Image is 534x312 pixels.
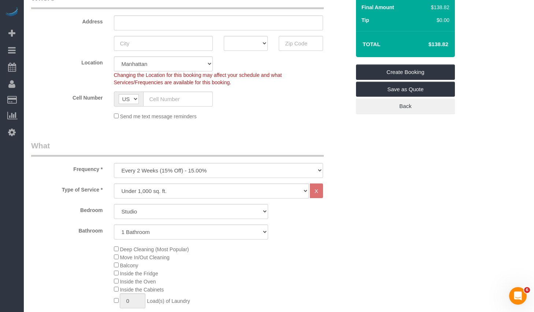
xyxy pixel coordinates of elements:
span: Inside the Cabinets [120,287,164,293]
span: Inside the Fridge [120,271,158,276]
strong: Total [363,41,381,47]
div: $138.82 [428,4,450,11]
span: Inside the Oven [120,279,156,285]
label: Bedroom [26,204,108,214]
label: Location [26,56,108,66]
input: Cell Number [143,92,213,107]
label: Cell Number [26,92,108,101]
input: City [114,36,213,51]
label: Tip [361,16,369,24]
span: Move In/Out Cleaning [120,255,169,260]
label: Frequency * [26,163,108,173]
h4: $138.82 [407,41,448,48]
a: Create Booking [356,64,455,80]
div: $0.00 [428,16,450,24]
a: Back [356,99,455,114]
label: Address [26,15,108,25]
span: Balcony [120,263,138,268]
span: Deep Cleaning (Most Popular) [120,246,189,252]
span: 6 [524,287,530,293]
img: Automaid Logo [4,7,19,18]
label: Bathroom [26,224,108,234]
iframe: Intercom live chat [509,287,527,305]
input: Zip Code [279,36,323,51]
span: Changing the Location for this booking may affect your schedule and what Services/Frequencies are... [114,72,282,85]
span: Send me text message reminders [120,114,196,119]
label: Type of Service * [26,183,108,193]
a: Save as Quote [356,82,455,97]
legend: What [31,140,324,157]
span: Load(s) of Laundry [147,298,190,304]
label: Final Amount [361,4,394,11]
